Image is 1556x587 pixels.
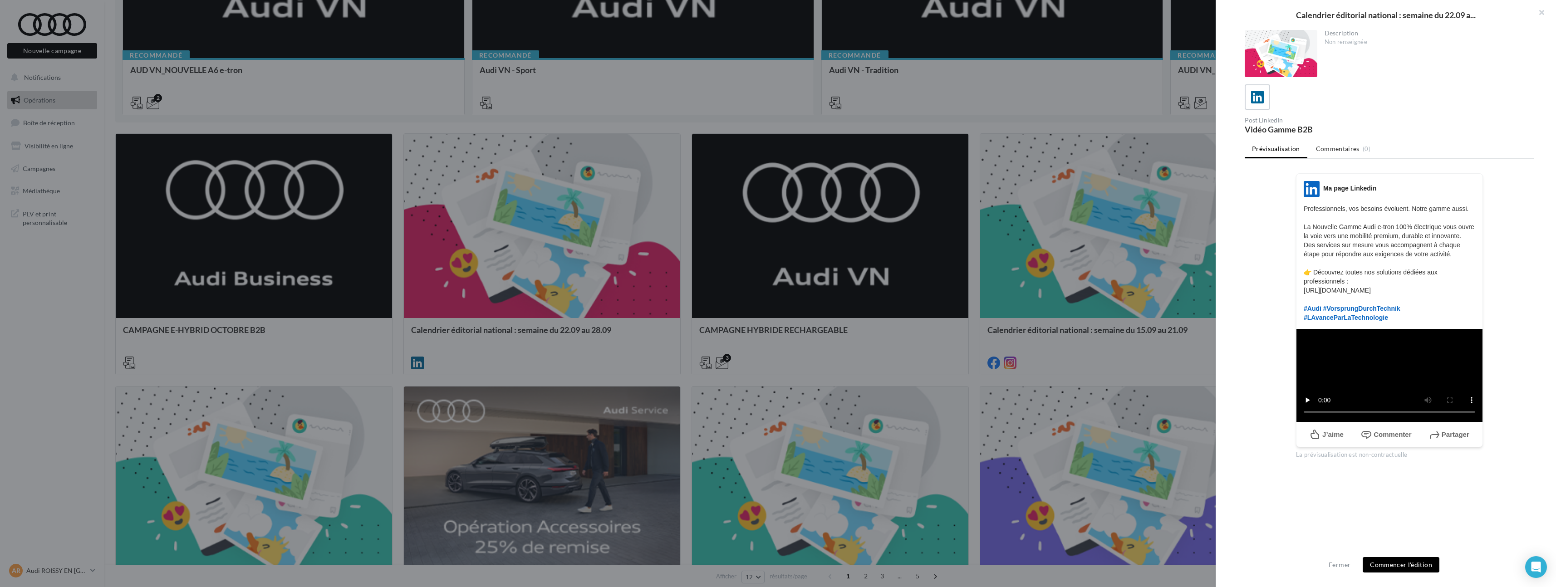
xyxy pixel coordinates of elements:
div: Post LinkedIn [1245,117,1386,123]
button: Commencer l'édition [1363,557,1439,572]
div: Description [1325,30,1527,36]
span: #VorsprungDurchTechnik [1323,305,1400,312]
div: Non renseignée [1325,38,1527,46]
span: Calendrier éditorial national : semaine du 22.09 a... [1296,11,1476,19]
p: Professionnels, vos besoins évoluent. Notre gamme aussi. La Nouvelle Gamme Audi e-tron 100% élect... [1304,204,1475,322]
div: Ma page Linkedin [1323,184,1376,193]
span: #LAvanceParLaTechnologie [1304,314,1388,321]
span: #Audi [1304,305,1321,312]
div: Open Intercom Messenger [1525,556,1547,578]
span: Commentaires [1316,144,1360,153]
div: Vidéo Gamme B2B [1245,125,1386,133]
button: Fermer [1325,559,1354,570]
span: (0) [1363,145,1370,152]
